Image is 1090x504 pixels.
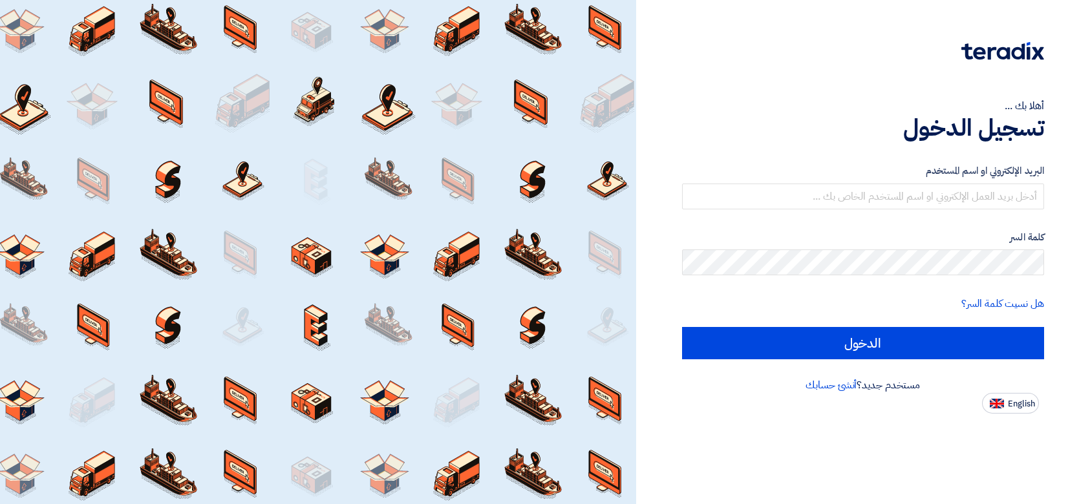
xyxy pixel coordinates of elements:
[961,42,1044,60] img: Teradix logo
[682,163,1045,178] label: البريد الإلكتروني او اسم المستخدم
[682,327,1045,359] input: الدخول
[682,114,1045,142] h1: تسجيل الدخول
[682,184,1045,209] input: أدخل بريد العمل الإلكتروني او اسم المستخدم الخاص بك ...
[806,377,857,393] a: أنشئ حسابك
[682,98,1045,114] div: أهلا بك ...
[982,393,1039,414] button: English
[682,377,1045,393] div: مستخدم جديد؟
[1008,399,1035,408] span: English
[990,399,1004,408] img: en-US.png
[682,230,1045,245] label: كلمة السر
[961,296,1044,311] a: هل نسيت كلمة السر؟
